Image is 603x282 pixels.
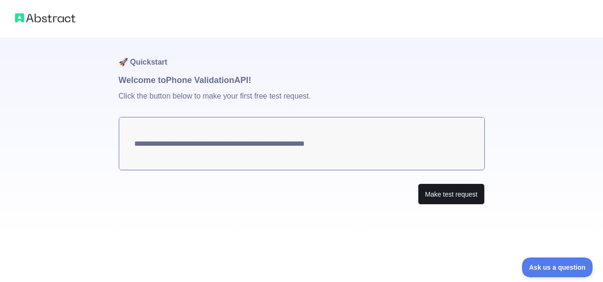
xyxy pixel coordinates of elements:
button: Make test request [418,183,484,205]
iframe: Toggle Customer Support [522,257,594,277]
h1: 🚀 Quickstart [119,38,485,74]
h1: Welcome to Phone Validation API! [119,74,485,87]
p: Click the button below to make your first free test request. [119,87,485,117]
img: Abstract logo [15,11,75,25]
